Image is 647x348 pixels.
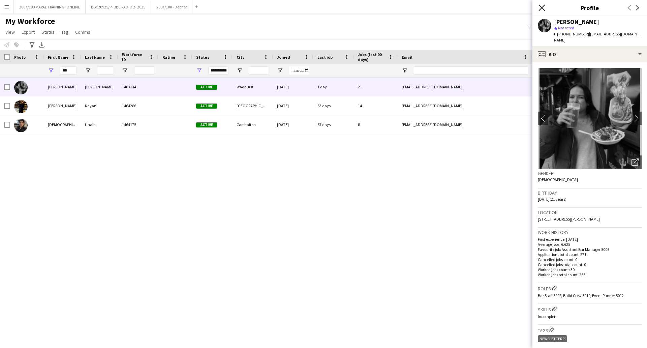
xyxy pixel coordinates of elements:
[538,262,642,267] p: Cancelled jobs total count: 0
[196,85,217,90] span: Active
[118,96,158,115] div: 1464286
[196,67,202,74] button: Open Filter Menu
[558,25,574,30] span: Not rated
[44,115,81,134] div: [DEMOGRAPHIC_DATA]
[196,55,209,60] span: Status
[14,100,28,113] img: Muhammad Hamza Kayani
[249,66,269,75] input: City Filter Input
[81,115,118,134] div: Unain
[398,78,532,96] div: [EMAIL_ADDRESS][DOMAIN_NAME]
[414,66,528,75] input: Email Filter Input
[532,3,647,12] h3: Profile
[538,247,642,252] p: Favourite job: Assistant Bar Manager 5006
[538,237,642,242] p: First experience: [DATE]
[233,96,273,115] div: [GEOGRAPHIC_DATA]
[162,55,175,60] span: Rating
[118,115,158,134] div: 1464175
[14,0,86,13] button: 2007/100 MAPAL TRAINING- ONLINE
[538,293,624,298] span: Bar Staff 5008, Build Crew 5010, Event Runner 5012
[402,55,412,60] span: Email
[538,216,600,222] span: [STREET_ADDRESS][PERSON_NAME]
[538,170,642,176] h3: Gender
[75,29,90,35] span: Comms
[273,115,313,134] div: [DATE]
[354,78,398,96] div: 21
[538,242,642,247] p: Average jobs: 6.625
[538,197,566,202] span: [DATE] (21 years)
[134,66,154,75] input: Workforce ID Filter Input
[28,41,36,49] app-action-btn: Advanced filters
[85,55,105,60] span: Last Name
[554,31,589,36] span: t. [PHONE_NUMBER]
[538,190,642,196] h3: Birthday
[3,28,18,36] a: View
[538,272,642,277] p: Worked jobs total count: 265
[538,252,642,257] p: Applications total count: 271
[628,155,642,169] div: Open photos pop-in
[289,66,309,75] input: Joined Filter Input
[237,55,244,60] span: City
[398,115,532,134] div: [EMAIL_ADDRESS][DOMAIN_NAME]
[60,66,77,75] input: First Name Filter Input
[86,0,151,13] button: BBC20925/P- BBC RADIO 2- 2025
[39,28,57,36] a: Status
[122,52,146,62] span: Workforce ID
[538,68,642,169] img: Crew avatar or photo
[313,78,354,96] div: 1 day
[14,55,26,60] span: Photo
[313,96,354,115] div: 53 days
[317,55,333,60] span: Last job
[196,122,217,127] span: Active
[44,96,81,115] div: [PERSON_NAME]
[14,81,28,94] img: Maddie Carter
[81,78,118,96] div: [PERSON_NAME]
[196,104,217,109] span: Active
[151,0,192,13] button: 2007/100 - Debrief
[538,267,642,272] p: Worked jobs count: 30
[538,326,642,333] h3: Tags
[81,96,118,115] div: Kayani
[14,119,28,132] img: Muhammad Unain
[85,67,91,74] button: Open Filter Menu
[97,66,114,75] input: Last Name Filter Input
[72,28,93,36] a: Comms
[59,28,71,36] a: Tag
[277,55,290,60] span: Joined
[19,28,37,36] a: Export
[532,46,647,62] div: Bio
[538,209,642,215] h3: Location
[48,55,68,60] span: First Name
[554,19,599,25] div: [PERSON_NAME]
[273,78,313,96] div: [DATE]
[354,96,398,115] div: 14
[398,96,532,115] div: [EMAIL_ADDRESS][DOMAIN_NAME]
[5,16,55,26] span: My Workforce
[38,41,46,49] app-action-btn: Export XLSX
[5,29,15,35] span: View
[237,67,243,74] button: Open Filter Menu
[538,257,642,262] p: Cancelled jobs count: 0
[538,306,642,313] h3: Skills
[277,67,283,74] button: Open Filter Menu
[122,67,128,74] button: Open Filter Menu
[61,29,68,35] span: Tag
[44,78,81,96] div: [PERSON_NAME]
[22,29,35,35] span: Export
[233,78,273,96] div: Wadhurst
[538,335,567,342] div: Newsletter
[538,285,642,292] h3: Roles
[118,78,158,96] div: 1463134
[538,177,578,182] span: [DEMOGRAPHIC_DATA]
[313,115,354,134] div: 67 days
[354,115,398,134] div: 8
[233,115,273,134] div: Carshalton
[402,67,408,74] button: Open Filter Menu
[538,314,642,319] p: Incomplete
[48,67,54,74] button: Open Filter Menu
[273,96,313,115] div: [DATE]
[538,229,642,235] h3: Work history
[554,31,639,42] span: | [EMAIL_ADDRESS][DOMAIN_NAME]
[41,29,55,35] span: Status
[358,52,386,62] span: Jobs (last 90 days)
